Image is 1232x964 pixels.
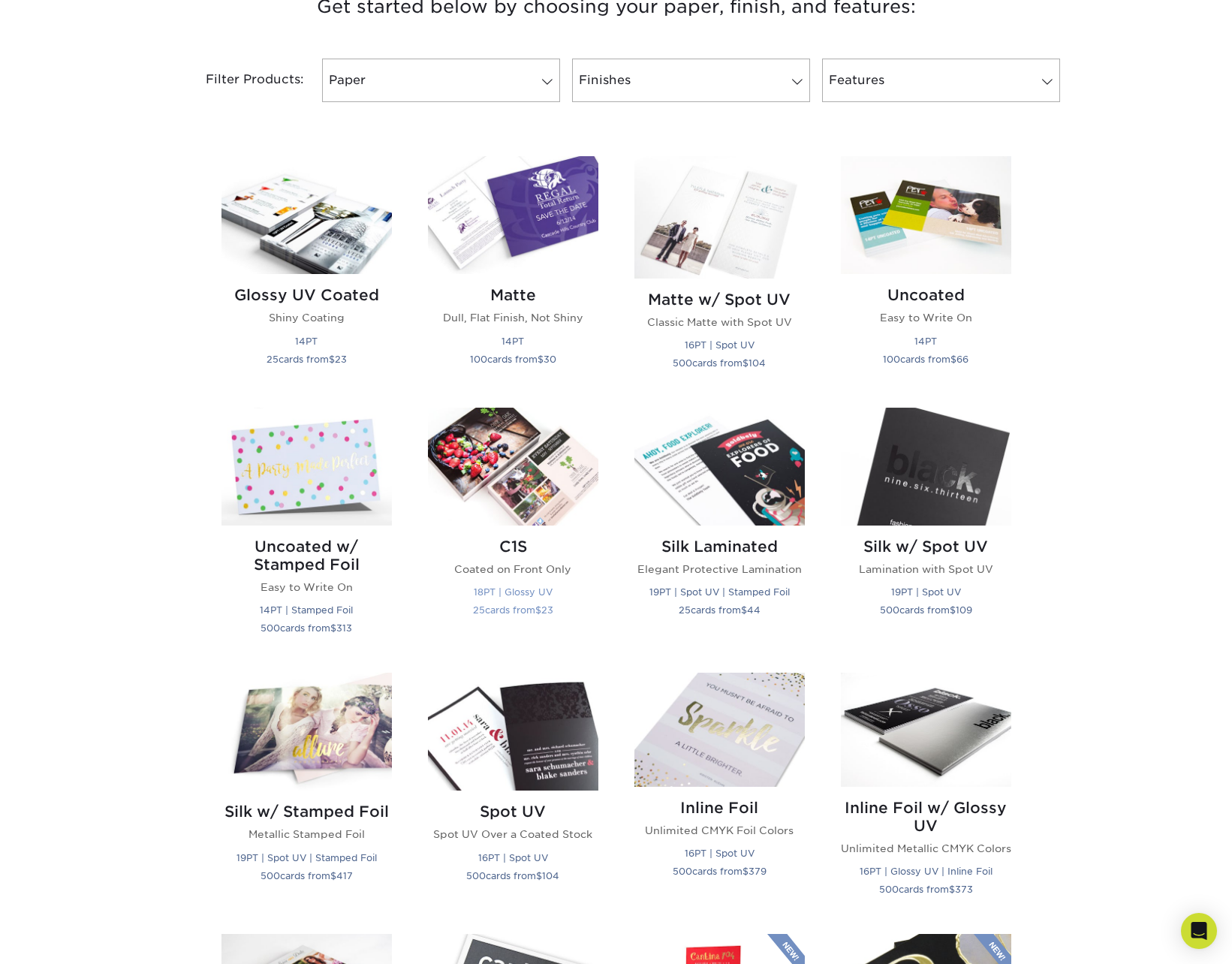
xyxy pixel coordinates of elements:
[428,673,598,916] a: Spot UV Postcards Spot UV Spot UV Over a Coated Stock 16PT | Spot UV 500cards from$104
[221,827,392,842] p: Metallic Stamped Foil
[955,884,973,895] span: 373
[950,604,956,616] span: $
[883,354,900,365] span: 100
[336,870,353,881] span: 417
[221,673,392,916] a: Silk w/ Stamped Foil Postcards Silk w/ Stamped Foil Metallic Stamped Foil 19PT | Spot UV | Stampe...
[841,156,1011,274] img: Uncoated Postcards
[261,622,352,634] small: cards from
[260,604,353,616] small: 14PT | Stamped Foil
[221,803,392,821] h2: Silk w/ Stamped Foil
[685,848,755,859] small: 16PT | Spot UV
[470,354,556,365] small: cards from
[473,604,553,616] small: cards from
[673,866,692,877] span: 500
[221,156,392,274] img: Glossy UV Coated Postcards
[236,852,377,863] small: 19PT | Spot UV | Stamped Foil
[634,408,805,655] a: Silk Laminated Postcards Silk Laminated Elegant Protective Lamination 19PT | Spot UV | Stamped Fo...
[221,310,392,325] p: Shiny Coating
[685,339,755,351] small: 16PT | Spot UV
[634,156,805,390] a: Matte w/ Spot UV Postcards Matte w/ Spot UV Classic Matte with Spot UV 16PT | Spot UV 500cards fr...
[428,286,598,304] h2: Matte
[634,673,805,786] img: Inline Foil Postcards
[673,357,692,369] span: 500
[428,156,598,274] img: Matte Postcards
[841,156,1011,390] a: Uncoated Postcards Uncoated Easy to Write On 14PT 100cards from$66
[841,799,1011,835] h2: Inline Foil w/ Glossy UV
[841,408,1011,655] a: Silk w/ Spot UV Postcards Silk w/ Spot UV Lamination with Spot UV 19PT | Spot UV 500cards from$109
[470,354,487,365] span: 100
[428,408,598,526] img: C1S Postcards
[428,827,598,842] p: Spot UV Over a Coated Stock
[841,286,1011,304] h2: Uncoated
[634,408,805,526] img: Silk Laminated Postcards
[221,408,392,526] img: Uncoated w/ Stamped Foil Postcards
[536,870,542,881] span: $
[335,354,347,365] span: 23
[474,586,553,598] small: 18PT | Glossy UV
[330,622,336,634] span: $
[295,336,318,347] small: 14PT
[261,622,280,634] span: 500
[841,562,1011,577] p: Lamination with Spot UV
[221,408,392,655] a: Uncoated w/ Stamped Foil Postcards Uncoated w/ Stamped Foil Easy to Write On 14PT | Stamped Foil ...
[880,604,972,616] small: cards from
[428,310,598,325] p: Dull, Flat Finish, Not Shiny
[679,604,761,616] small: cards from
[478,852,548,863] small: 16PT | Spot UV
[634,562,805,577] p: Elegant Protective Lamination
[743,866,749,877] span: $
[502,336,524,347] small: 14PT
[749,866,767,877] span: 379
[221,286,392,304] h2: Glossy UV Coated
[538,354,544,365] span: $
[747,604,761,616] span: 44
[841,310,1011,325] p: Easy to Write On
[749,357,766,369] span: 104
[883,354,968,365] small: cards from
[221,156,392,390] a: Glossy UV Coated Postcards Glossy UV Coated Shiny Coating 14PT 25cards from$23
[860,866,993,877] small: 16PT | Glossy UV | Inline Foil
[541,604,553,616] span: 23
[428,408,598,655] a: C1S Postcards C1S Coated on Front Only 18PT | Glossy UV 25cards from$23
[428,803,598,821] h2: Spot UV
[473,604,485,616] span: 25
[634,823,805,838] p: Unlimited CMYK Foil Colors
[166,59,316,102] div: Filter Products:
[673,866,767,877] small: cards from
[267,354,347,365] small: cards from
[466,870,559,881] small: cards from
[428,156,598,390] a: Matte Postcards Matte Dull, Flat Finish, Not Shiny 14PT 100cards from$30
[879,884,973,895] small: cards from
[544,354,556,365] span: 30
[634,538,805,556] h2: Silk Laminated
[914,336,937,347] small: 14PT
[679,604,691,616] span: 25
[841,408,1011,526] img: Silk w/ Spot UV Postcards
[330,870,336,881] span: $
[221,538,392,574] h2: Uncoated w/ Stamped Foil
[267,354,279,365] span: 25
[841,673,1011,786] img: Inline Foil w/ Glossy UV Postcards
[329,354,335,365] span: $
[535,604,541,616] span: $
[649,586,790,598] small: 19PT | Spot UV | Stamped Foil
[322,59,560,102] a: Paper
[879,884,899,895] span: 500
[221,673,392,791] img: Silk w/ Stamped Foil Postcards
[261,870,353,881] small: cards from
[950,354,956,365] span: $
[221,580,392,595] p: Easy to Write On
[743,357,749,369] span: $
[634,799,805,817] h2: Inline Foil
[841,673,1011,916] a: Inline Foil w/ Glossy UV Postcards Inline Foil w/ Glossy UV Unlimited Metallic CMYK Colors 16PT |...
[572,59,810,102] a: Finishes
[634,156,805,278] img: Matte w/ Spot UV Postcards
[822,59,1060,102] a: Features
[542,870,559,881] span: 104
[841,538,1011,556] h2: Silk w/ Spot UV
[466,870,486,881] span: 500
[741,604,747,616] span: $
[336,622,352,634] span: 313
[949,884,955,895] span: $
[634,673,805,916] a: Inline Foil Postcards Inline Foil Unlimited CMYK Foil Colors 16PT | Spot UV 500cards from$379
